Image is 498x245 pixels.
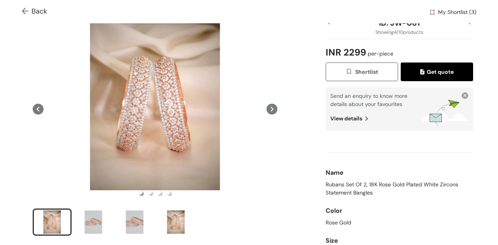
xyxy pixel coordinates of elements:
li: slide item 2 [74,209,113,236]
span: Get quote [420,68,454,76]
li: slide item 3 [158,191,161,195]
span: per-piece [366,50,393,57]
li: slide item 1 [139,191,142,195]
span: Showing 4 / 10 products [375,29,423,36]
div: Rose Gold [326,219,473,227]
img: view [362,115,368,123]
span: INR 2299 [326,42,393,63]
img: wishlists [423,99,468,126]
span: My Shortlist (3) [438,8,476,17]
span: Shortlist [345,68,378,76]
li: slide item 4 [156,209,195,236]
div: Rubans Set Of 2, 18K Rose Gold Plated White Zircons Statement Bangles [326,181,473,197]
div: View details [330,108,422,123]
img: wishlist [429,9,436,17]
img: Go back [22,8,32,16]
button: wishlistShortlist [326,63,398,81]
span: Send an enquiry to know more details about your favourites [330,92,407,108]
li: slide item 2 [149,191,152,195]
div: Color [326,203,473,219]
img: wishlist [345,68,355,76]
li: slide item 3 [115,209,154,236]
span: Back [22,6,47,17]
button: quoteGet quote [401,63,473,81]
img: close [461,92,468,99]
li: slide item 1 [33,209,72,236]
img: quote [420,69,427,76]
li: slide item 4 [167,191,170,195]
div: Name [326,165,473,181]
